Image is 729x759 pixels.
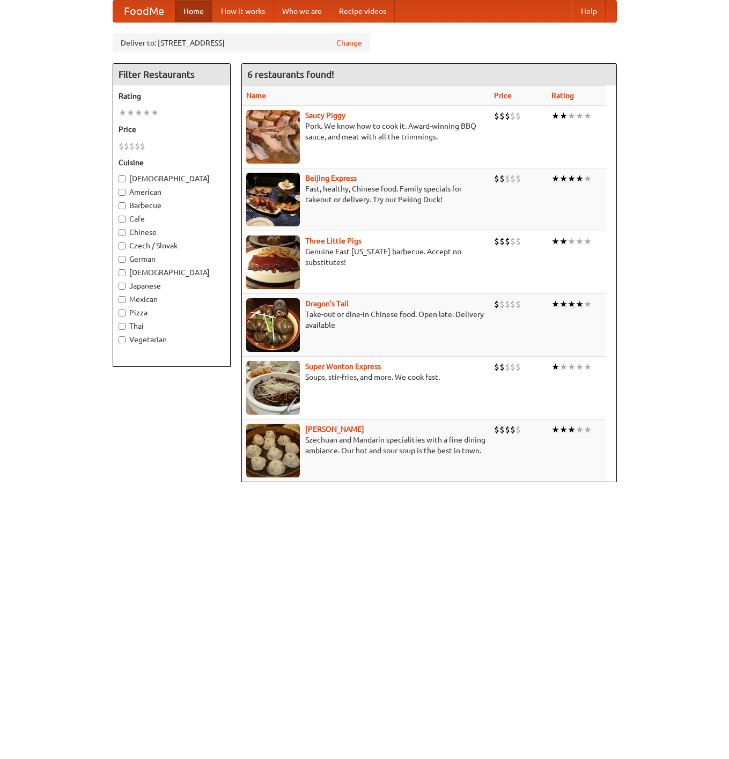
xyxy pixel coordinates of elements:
[499,235,505,247] li: $
[119,256,126,263] input: German
[551,298,559,310] li: ★
[127,107,135,119] li: ★
[510,298,516,310] li: $
[510,173,516,185] li: $
[246,173,300,226] img: beijing.jpg
[505,361,510,373] li: $
[140,140,145,152] li: $
[305,425,364,433] a: [PERSON_NAME]
[119,336,126,343] input: Vegetarian
[551,91,574,100] a: Rating
[551,110,559,122] li: ★
[113,1,175,22] a: FoodMe
[246,110,300,164] img: saucy.jpg
[119,294,225,305] label: Mexican
[499,298,505,310] li: $
[576,298,584,310] li: ★
[584,235,592,247] li: ★
[516,361,521,373] li: $
[568,110,576,122] li: ★
[516,298,521,310] li: $
[505,424,510,436] li: $
[559,235,568,247] li: ★
[510,235,516,247] li: $
[246,309,486,330] p: Take-out or dine-in Chinese food. Open late. Delivery available
[505,235,510,247] li: $
[119,202,126,209] input: Barbecue
[494,361,499,373] li: $
[568,298,576,310] li: ★
[246,183,486,205] p: Fast, healthy, Chinese food. Family specials for takeout or delivery. Try our Peking Duck!
[505,110,510,122] li: $
[516,424,521,436] li: $
[119,216,126,223] input: Cafe
[305,237,362,245] a: Three Little Pigs
[516,110,521,122] li: $
[246,235,300,289] img: littlepigs.jpg
[499,110,505,122] li: $
[119,267,225,278] label: [DEMOGRAPHIC_DATA]
[576,110,584,122] li: ★
[305,111,345,120] a: Saucy Piggy
[119,187,225,197] label: American
[119,269,126,276] input: [DEMOGRAPHIC_DATA]
[336,38,362,48] a: Change
[305,299,349,308] b: Dragon's Tail
[119,240,225,251] label: Czech / Slovak
[568,235,576,247] li: ★
[119,124,225,135] h5: Price
[135,140,140,152] li: $
[516,173,521,185] li: $
[119,296,126,303] input: Mexican
[584,173,592,185] li: ★
[559,110,568,122] li: ★
[143,107,151,119] li: ★
[175,1,212,22] a: Home
[576,173,584,185] li: ★
[119,173,225,184] label: [DEMOGRAPHIC_DATA]
[113,64,230,85] h4: Filter Restaurants
[510,110,516,122] li: $
[516,235,521,247] li: $
[576,361,584,373] li: ★
[246,424,300,477] img: shandong.jpg
[119,227,225,238] label: Chinese
[559,424,568,436] li: ★
[247,69,334,79] ng-pluralize: 6 restaurants found!
[551,173,559,185] li: ★
[119,157,225,168] h5: Cuisine
[584,110,592,122] li: ★
[246,298,300,352] img: dragon.jpg
[246,361,300,415] img: superwonton.jpg
[119,213,225,224] label: Cafe
[119,283,126,290] input: Japanese
[135,107,143,119] li: ★
[494,424,499,436] li: $
[494,173,499,185] li: $
[584,361,592,373] li: ★
[129,140,135,152] li: $
[119,229,126,236] input: Chinese
[119,91,225,101] h5: Rating
[274,1,330,22] a: Who we are
[510,424,516,436] li: $
[305,174,357,182] a: Beijing Express
[505,173,510,185] li: $
[212,1,274,22] a: How it works
[584,424,592,436] li: ★
[119,107,127,119] li: ★
[119,321,225,331] label: Thai
[119,140,124,152] li: $
[551,424,559,436] li: ★
[119,310,126,316] input: Pizza
[246,434,486,456] p: Szechuan and Mandarin specialities with a fine dining ambiance. Our hot and sour soup is the best...
[551,235,559,247] li: ★
[119,323,126,330] input: Thai
[246,91,266,100] a: Name
[499,361,505,373] li: $
[305,362,381,371] a: Super Wonton Express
